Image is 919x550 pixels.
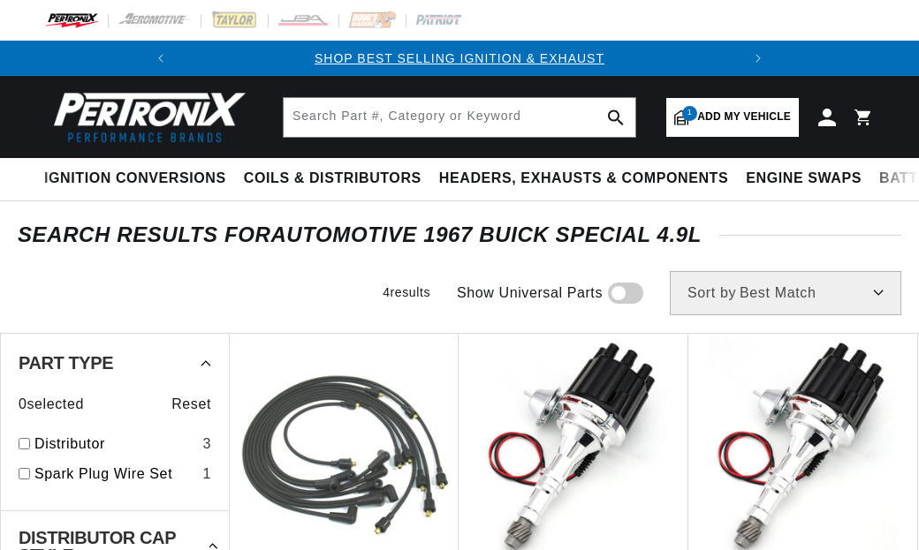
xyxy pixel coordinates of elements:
[666,98,799,137] a: 1Add my vehicle
[44,158,235,200] summary: Ignition Conversions
[19,354,113,372] span: Part Type
[19,393,84,416] span: 0 selected
[178,49,741,68] div: 1 of 2
[315,51,604,65] a: SHOP BEST SELLING IGNITION & EXHAUST
[143,41,178,76] button: Translation missing: en.sections.announcements.previous_announcement
[244,170,422,188] span: Coils & Distributors
[670,271,901,315] select: Sort by
[737,158,870,200] summary: Engine Swaps
[171,393,211,416] span: Reset
[34,433,195,456] a: Distributor
[202,463,211,486] div: 1
[682,106,697,121] span: 1
[746,170,862,188] span: Engine Swaps
[457,282,603,305] span: Show Universal Parts
[687,286,736,300] span: Sort by
[18,226,901,244] div: SEARCH RESULTS FOR Automotive 1967 Buick Special 4.9L
[44,87,247,147] img: Pertronix
[439,170,728,188] span: Headers, Exhausts & Components
[235,158,430,200] summary: Coils & Distributors
[383,285,430,299] span: 4 results
[44,170,226,188] span: Ignition Conversions
[34,463,195,486] a: Spark Plug Wire Set
[202,433,211,456] div: 3
[741,41,776,76] button: Translation missing: en.sections.announcements.next_announcement
[430,158,737,200] summary: Headers, Exhausts & Components
[697,109,791,125] span: Add my vehicle
[178,49,741,68] div: Announcement
[284,98,635,137] input: Search Part #, Category or Keyword
[596,98,635,137] button: search button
